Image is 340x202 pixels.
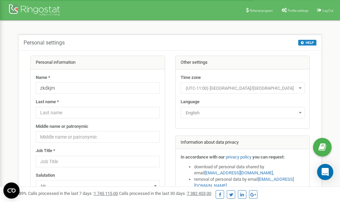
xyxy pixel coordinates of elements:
[36,82,160,94] input: Name
[36,172,55,179] label: Salutation
[181,82,305,94] span: (UTC-11:00) Pacific/Midway
[322,9,333,12] span: Log Out
[317,164,333,180] div: Open Intercom Messenger
[252,154,285,160] strong: you can request:
[38,181,157,191] span: Mr.
[36,123,88,130] label: Middle name or patronymic
[250,9,273,12] span: Referral program
[226,154,251,160] a: privacy policy
[36,131,160,143] input: Middle name or patronymic
[288,9,308,12] span: Profile settings
[119,191,211,196] span: Calls processed in the last 30 days :
[176,136,310,149] div: Information about data privacy
[187,191,211,196] u: 7 382 453,00
[183,84,302,93] span: (UTC-11:00) Pacific/Midway
[298,40,316,46] button: HELP
[36,148,55,154] label: Job Title *
[194,176,305,189] li: removal of personal data by email ,
[181,99,199,105] label: Language
[176,56,310,69] div: Other settings
[181,75,201,81] label: Time zone
[205,170,273,175] a: [EMAIL_ADDRESS][DOMAIN_NAME]
[31,56,165,69] div: Personal information
[181,107,305,118] span: English
[194,164,305,176] li: download of personal data shared by email ,
[181,154,225,160] strong: In accordance with our
[94,191,118,196] u: 1 745 115,00
[28,191,118,196] span: Calls processed in the last 7 days :
[24,40,65,46] h5: Personal settings
[3,182,20,199] button: Open CMP widget
[183,108,302,118] span: English
[36,107,160,118] input: Last name
[36,99,59,105] label: Last name *
[36,156,160,167] input: Job Title
[36,180,160,192] span: Mr.
[36,75,50,81] label: Name *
